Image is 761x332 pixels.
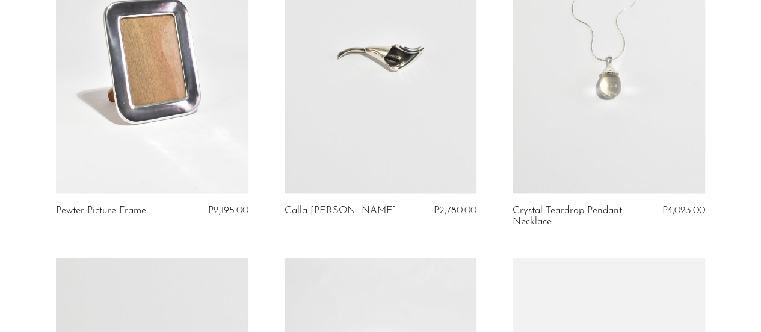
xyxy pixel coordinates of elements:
[513,205,640,228] a: Crystal Teardrop Pendant Necklace
[434,205,476,216] span: P2,780.00
[285,205,396,216] a: Calla [PERSON_NAME]
[662,205,705,216] span: P4,023.00
[56,205,146,216] a: Pewter Picture Frame
[208,205,248,216] span: P2,195.00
